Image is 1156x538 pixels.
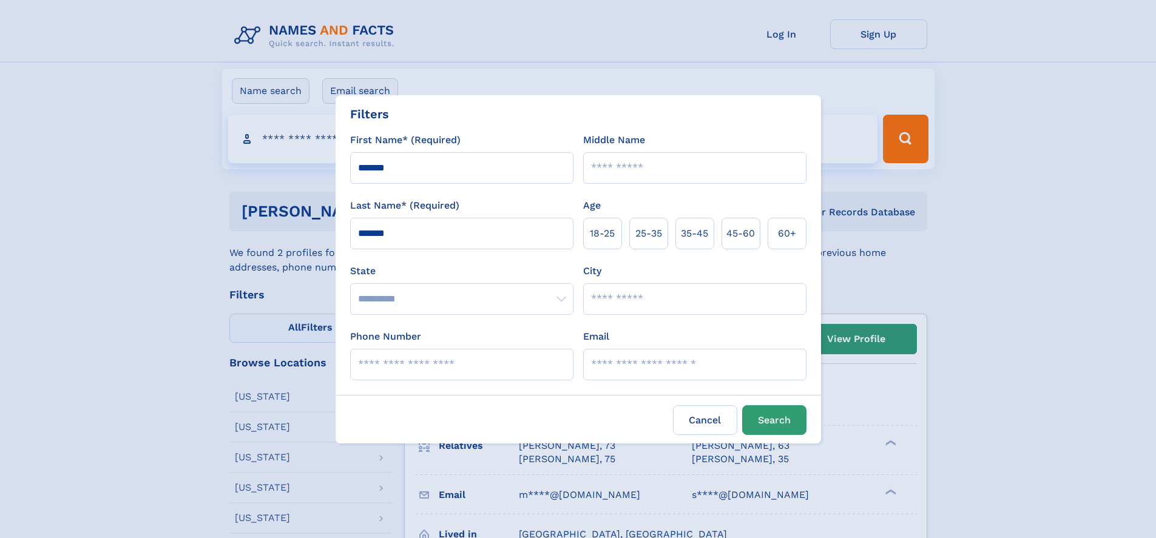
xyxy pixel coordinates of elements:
label: Email [583,329,609,344]
span: 35‑45 [681,226,708,241]
label: Cancel [673,405,737,435]
div: Filters [350,105,389,123]
label: Phone Number [350,329,421,344]
label: First Name* (Required) [350,133,461,147]
span: 45‑60 [726,226,755,241]
span: 60+ [778,226,796,241]
label: Middle Name [583,133,645,147]
button: Search [742,405,806,435]
span: 25‑35 [635,226,662,241]
label: City [583,264,601,278]
label: Age [583,198,601,213]
label: Last Name* (Required) [350,198,459,213]
span: 18‑25 [590,226,615,241]
label: State [350,264,573,278]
